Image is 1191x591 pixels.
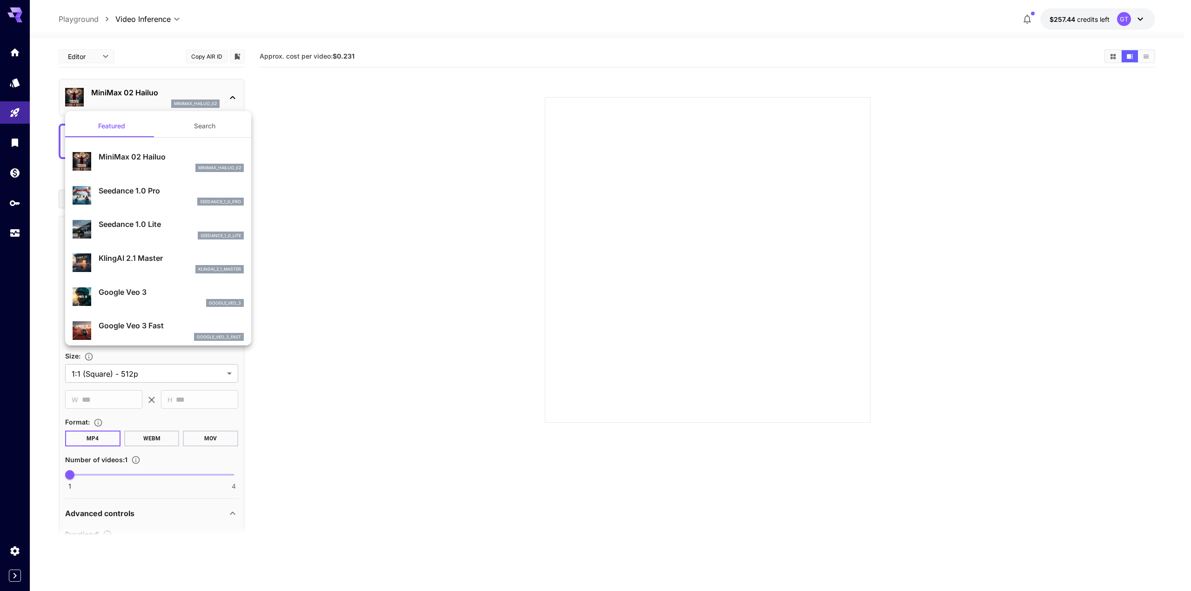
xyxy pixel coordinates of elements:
[73,181,244,210] div: Seedance 1.0 Proseedance_1_0_pro
[73,147,244,176] div: MiniMax 02 Hailuominimax_hailuo_02
[65,115,158,137] button: Featured
[73,316,244,345] div: Google Veo 3 Fastgoogle_veo_3_fast
[99,185,244,196] p: Seedance 1.0 Pro
[73,215,244,243] div: Seedance 1.0 Liteseedance_1_0_lite
[209,300,241,306] p: google_veo_3
[99,252,244,264] p: KlingAI 2.1 Master
[198,165,241,171] p: minimax_hailuo_02
[73,283,244,311] div: Google Veo 3google_veo_3
[99,320,244,331] p: Google Veo 3 Fast
[73,249,244,277] div: KlingAI 2.1 Masterklingai_2_1_master
[201,232,241,239] p: seedance_1_0_lite
[99,219,244,230] p: Seedance 1.0 Lite
[197,334,241,340] p: google_veo_3_fast
[158,115,251,137] button: Search
[99,286,244,298] p: Google Veo 3
[200,199,241,205] p: seedance_1_0_pro
[198,266,241,272] p: klingai_2_1_master
[99,151,244,162] p: MiniMax 02 Hailuo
